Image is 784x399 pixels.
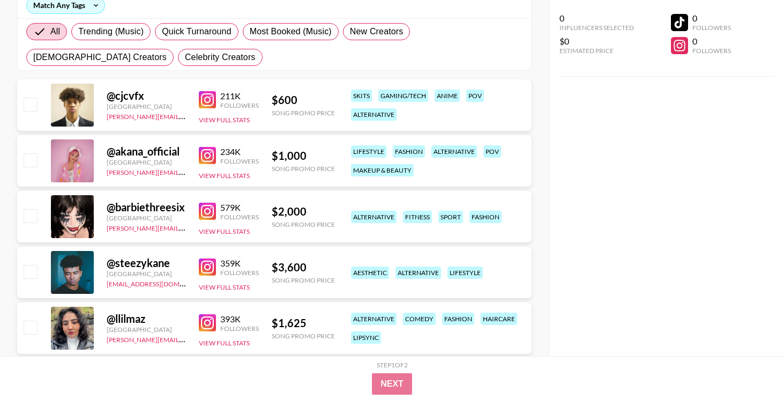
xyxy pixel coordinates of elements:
[199,147,216,164] img: Instagram
[33,51,167,64] span: [DEMOGRAPHIC_DATA] Creators
[393,145,425,158] div: fashion
[351,313,397,325] div: alternative
[466,90,484,102] div: pov
[442,313,474,325] div: fashion
[199,283,250,291] button: View Full Stats
[199,227,250,235] button: View Full Stats
[199,172,250,180] button: View Full Stats
[403,211,432,223] div: fitness
[272,332,335,340] div: Song Promo Price
[107,110,265,121] a: [PERSON_NAME][EMAIL_ADDRESS][DOMAIN_NAME]
[199,203,216,220] img: Instagram
[559,47,634,55] div: Estimated Price
[220,258,259,269] div: 359K
[220,314,259,324] div: 393K
[272,261,335,274] div: $ 3,600
[199,339,250,347] button: View Full Stats
[377,361,408,369] div: Step 1 of 2
[250,25,332,38] span: Most Booked (Music)
[272,276,335,284] div: Song Promo Price
[107,158,186,166] div: [GEOGRAPHIC_DATA]
[185,51,256,64] span: Celebrity Creators
[272,316,335,330] div: $ 1,625
[107,256,186,270] div: @ steezykane
[107,102,186,110] div: [GEOGRAPHIC_DATA]
[107,278,214,288] a: [EMAIL_ADDRESS][DOMAIN_NAME]
[692,13,731,24] div: 0
[199,258,216,276] img: Instagram
[107,270,186,278] div: [GEOGRAPHIC_DATA]
[351,267,389,279] div: aesthetic
[162,25,232,38] span: Quick Turnaround
[351,164,414,176] div: makeup & beauty
[559,13,634,24] div: 0
[395,267,441,279] div: alternative
[199,91,216,108] img: Instagram
[220,269,259,277] div: Followers
[272,165,335,173] div: Song Promo Price
[107,145,186,158] div: @ akana_official
[351,108,397,121] div: alternative
[107,166,265,176] a: [PERSON_NAME][EMAIL_ADDRESS][DOMAIN_NAME]
[481,313,517,325] div: haircare
[107,201,186,214] div: @ barbiethreesix
[351,90,372,102] div: skits
[435,90,460,102] div: anime
[483,145,501,158] div: pov
[469,211,502,223] div: fashion
[272,93,335,107] div: $ 600
[272,220,335,228] div: Song Promo Price
[107,326,186,334] div: [GEOGRAPHIC_DATA]
[431,145,477,158] div: alternative
[692,24,731,32] div: Followers
[220,101,259,109] div: Followers
[559,36,634,47] div: $0
[220,213,259,221] div: Followers
[199,116,250,124] button: View Full Stats
[350,25,404,38] span: New Creators
[50,25,60,38] span: All
[351,145,386,158] div: lifestyle
[78,25,144,38] span: Trending (Music)
[107,214,186,222] div: [GEOGRAPHIC_DATA]
[351,211,397,223] div: alternative
[220,157,259,165] div: Followers
[272,205,335,218] div: $ 2,000
[220,146,259,157] div: 234K
[692,36,731,47] div: 0
[220,91,259,101] div: 211K
[378,90,428,102] div: gaming/tech
[272,149,335,162] div: $ 1,000
[272,109,335,117] div: Song Promo Price
[220,324,259,332] div: Followers
[447,267,483,279] div: lifestyle
[107,334,265,344] a: [PERSON_NAME][EMAIL_ADDRESS][DOMAIN_NAME]
[107,222,265,232] a: [PERSON_NAME][EMAIL_ADDRESS][DOMAIN_NAME]
[692,47,731,55] div: Followers
[107,312,186,326] div: @ llilmaz
[438,211,463,223] div: sport
[559,24,634,32] div: Influencers Selected
[107,89,186,102] div: @ cjcvfx
[220,202,259,213] div: 579K
[403,313,436,325] div: comedy
[351,331,381,344] div: lipsync
[199,314,216,331] img: Instagram
[730,345,771,386] iframe: Drift Widget Chat Controller
[372,373,412,395] button: Next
